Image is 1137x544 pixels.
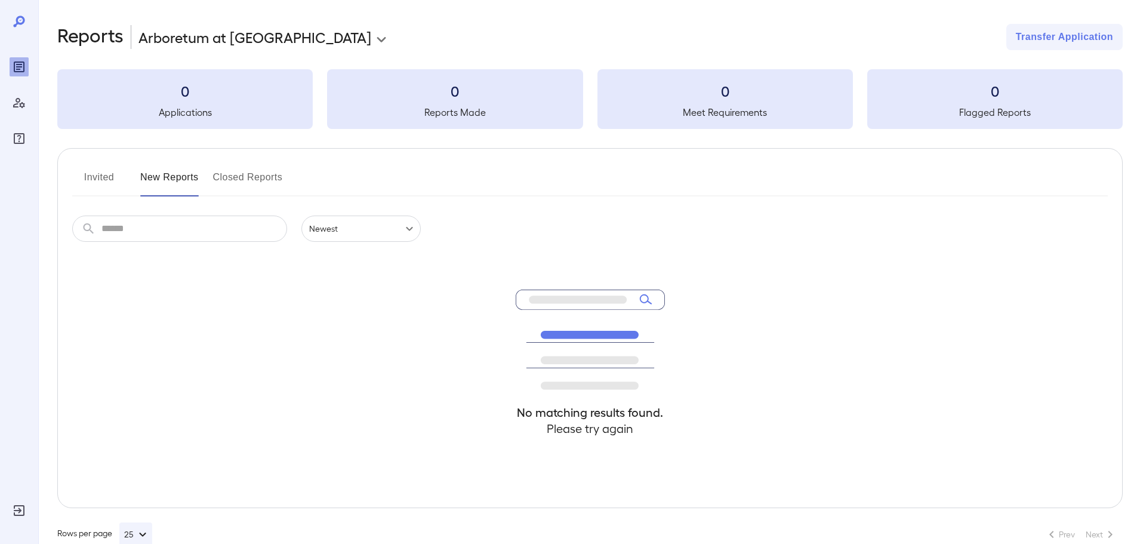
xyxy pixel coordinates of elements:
[57,69,1123,129] summary: 0Applications0Reports Made0Meet Requirements0Flagged Reports
[597,105,853,119] h5: Meet Requirements
[327,105,583,119] h5: Reports Made
[301,216,421,242] div: Newest
[867,105,1123,119] h5: Flagged Reports
[140,168,199,196] button: New Reports
[57,81,313,100] h3: 0
[213,168,283,196] button: Closed Reports
[72,168,126,196] button: Invited
[516,404,665,420] h4: No matching results found.
[57,105,313,119] h5: Applications
[10,129,29,148] div: FAQ
[867,81,1123,100] h3: 0
[516,420,665,437] h4: Please try again
[10,501,29,520] div: Log Out
[1039,525,1123,544] nav: pagination navigation
[57,24,124,50] h2: Reports
[327,81,583,100] h3: 0
[597,81,853,100] h3: 0
[138,27,371,47] p: Arboretum at [GEOGRAPHIC_DATA]
[1006,24,1123,50] button: Transfer Application
[10,57,29,76] div: Reports
[10,93,29,112] div: Manage Users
